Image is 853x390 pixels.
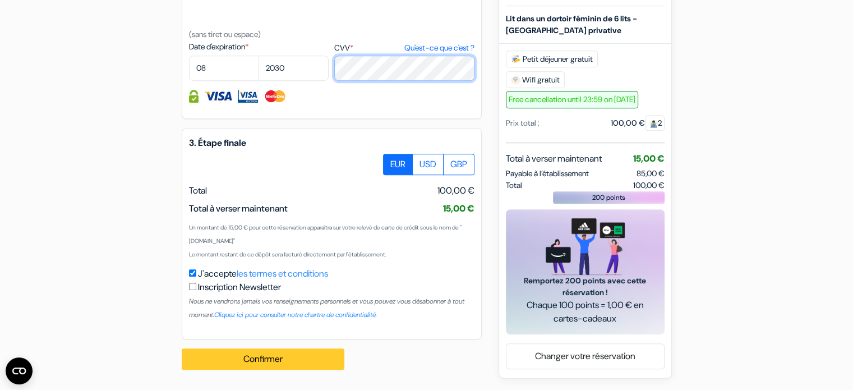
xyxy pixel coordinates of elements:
[511,54,520,63] img: free_breakfast.svg
[189,29,261,39] small: (sans tiret ou espace)
[506,152,602,166] span: Total à verser maintenant
[645,115,665,131] span: 2
[189,203,288,214] span: Total à verser maintenant
[412,154,444,175] label: USD
[592,192,625,203] span: 200 points
[383,154,413,175] label: EUR
[519,299,651,325] span: Chaque 100 points = 1,00 € en cartes-cadeaux
[506,168,589,180] span: Payable à l’établissement
[611,117,665,129] div: 100,00 €
[649,120,658,128] img: guest.svg
[443,203,474,214] span: 15,00 €
[637,168,665,178] span: 85,00 €
[506,180,522,191] span: Total
[633,153,665,164] span: 15,00 €
[437,184,474,198] span: 100,00 €
[189,185,207,196] span: Total
[214,310,377,319] a: Cliquez ici pour consulter notre chartre de confidentialité.
[189,251,386,258] small: Le montant restant de ce dépôt sera facturé directement par l'établissement.
[334,42,474,54] label: CVV
[506,71,565,88] span: Wifi gratuit
[511,75,520,84] img: free_wifi.svg
[198,267,328,281] label: J'accepte
[506,346,664,367] a: Changer votre réservation
[384,154,474,175] div: Basic radio toggle button group
[443,154,474,175] label: GBP
[189,297,464,319] small: Nous ne vendrons jamais vos renseignements personnels et vous pouvez vous désabonner à tout moment.
[546,218,625,275] img: gift_card_hero_new.png
[264,90,287,103] img: Master Card
[189,41,329,53] label: Date d'expiration
[237,268,328,279] a: les termes et conditions
[189,224,462,245] small: Un montant de 15,00 € pour cette réservation apparaîtra sur votre relevé de carte de crédit sous ...
[506,91,638,108] span: Free cancellation until 23:59 on [DATE]
[238,90,258,103] img: Visa Electron
[506,13,637,35] b: Lit dans un dortoir féminin de 6 lits - [GEOGRAPHIC_DATA] privative
[519,275,651,299] span: Remportez 200 points avec cette réservation !
[204,90,232,103] img: Visa
[404,42,474,54] a: Qu'est-ce que c'est ?
[506,51,598,67] span: Petit déjeuner gratuit
[189,90,199,103] img: Information de carte de crédit entièrement encryptée et sécurisée
[633,180,665,191] span: 100,00 €
[182,348,344,370] button: Confirmer
[189,137,474,148] h5: 3. Étape finale
[506,117,540,129] div: Prix total :
[6,357,33,384] button: Open CMP widget
[198,281,281,294] label: Inscription Newsletter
